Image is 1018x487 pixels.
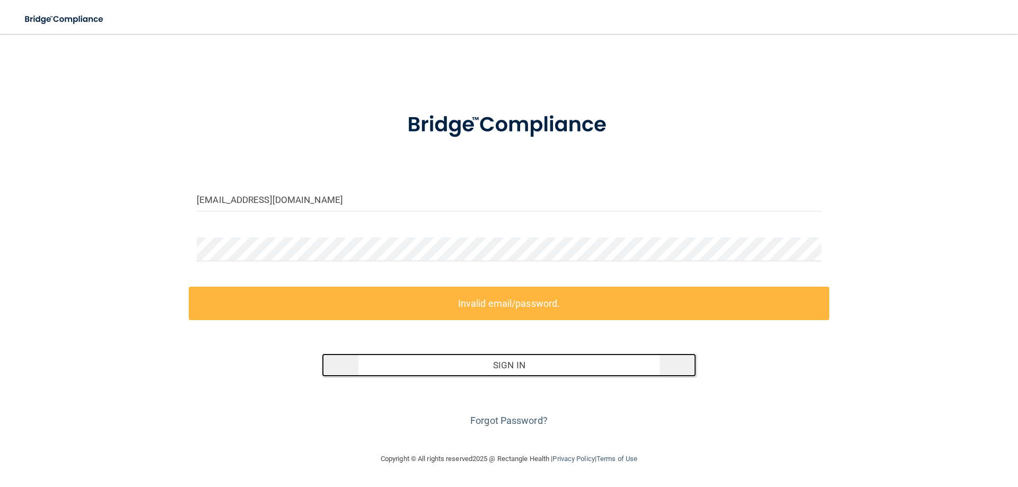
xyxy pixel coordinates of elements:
[470,415,548,426] a: Forgot Password?
[552,455,594,463] a: Privacy Policy
[385,98,633,153] img: bridge_compliance_login_screen.278c3ca4.svg
[197,188,821,211] input: Email
[322,353,697,377] button: Sign In
[596,455,637,463] a: Terms of Use
[16,8,113,30] img: bridge_compliance_login_screen.278c3ca4.svg
[189,287,829,320] label: Invalid email/password.
[315,442,703,476] div: Copyright © All rights reserved 2025 @ Rectangle Health | |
